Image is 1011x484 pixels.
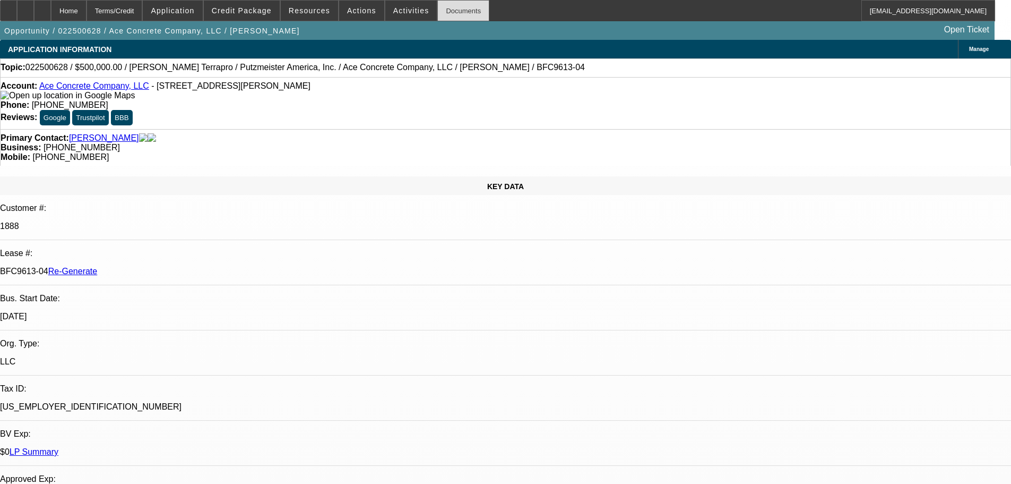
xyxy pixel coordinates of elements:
[1,113,37,122] strong: Reviews:
[8,45,111,54] span: APPLICATION INFORMATION
[143,1,202,21] button: Application
[212,6,272,15] span: Credit Package
[1,63,25,72] strong: Topic:
[1,133,69,143] strong: Primary Contact:
[1,91,135,100] img: Open up location in Google Maps
[151,6,194,15] span: Application
[48,267,98,276] a: Re-Generate
[339,1,384,21] button: Actions
[385,1,437,21] button: Activities
[69,133,139,143] a: [PERSON_NAME]
[32,152,109,162] span: [PHONE_NUMBER]
[39,81,149,90] a: Ace Concrete Company, LLC
[25,63,585,72] span: 022500628 / $500,000.00 / [PERSON_NAME] Terrapro / Putzmeister America, Inc. / Ace Concrete Compa...
[139,133,148,143] img: facebook-icon.png
[4,27,300,35] span: Opportunity / 022500628 / Ace Concrete Company, LLC / [PERSON_NAME]
[32,100,108,109] span: [PHONE_NUMBER]
[10,447,58,456] a: LP Summary
[393,6,429,15] span: Activities
[111,110,133,125] button: BBB
[487,182,524,191] span: KEY DATA
[1,81,37,90] strong: Account:
[1,100,29,109] strong: Phone:
[281,1,338,21] button: Resources
[72,110,108,125] button: Trustpilot
[969,46,989,52] span: Manage
[204,1,280,21] button: Credit Package
[40,110,70,125] button: Google
[289,6,330,15] span: Resources
[148,133,156,143] img: linkedin-icon.png
[1,143,41,152] strong: Business:
[940,21,993,39] a: Open Ticket
[347,6,376,15] span: Actions
[1,91,135,100] a: View Google Maps
[44,143,120,152] span: [PHONE_NUMBER]
[1,152,30,162] strong: Mobile:
[151,81,310,90] span: - [STREET_ADDRESS][PERSON_NAME]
